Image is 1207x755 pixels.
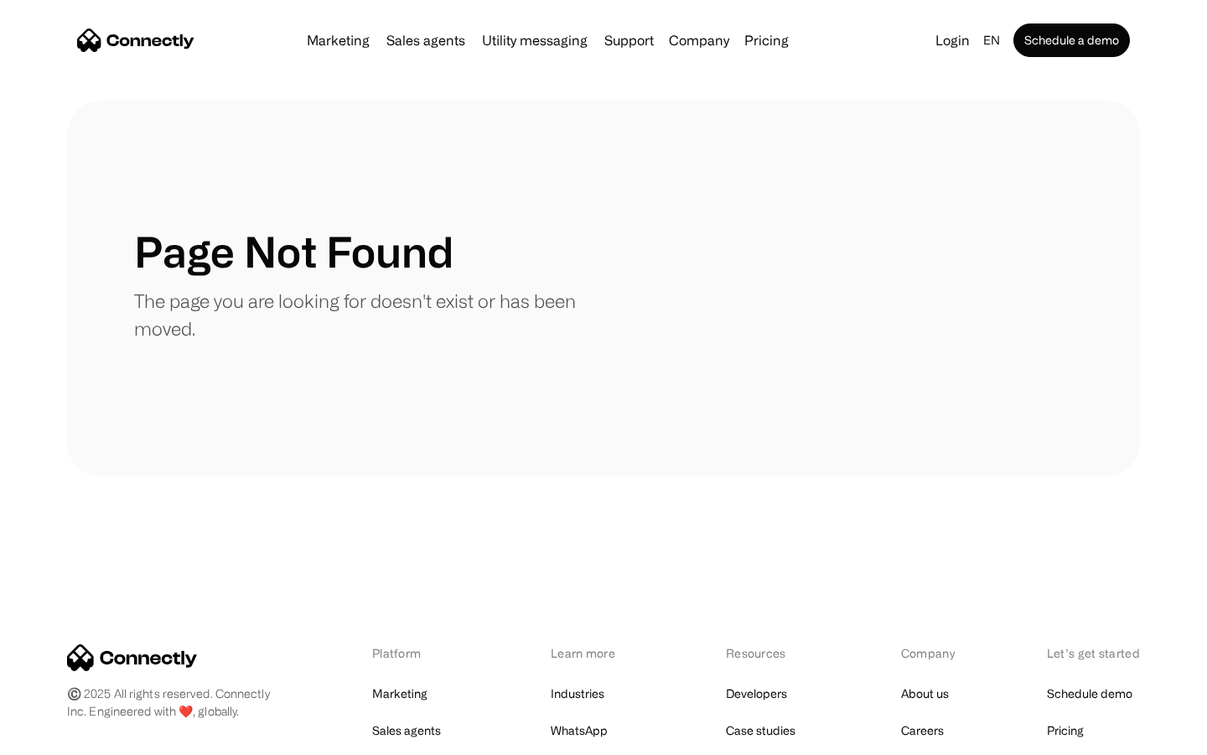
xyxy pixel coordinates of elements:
[300,34,376,47] a: Marketing
[726,719,795,742] a: Case studies
[551,644,639,662] div: Learn more
[372,682,427,706] a: Marketing
[983,29,1000,52] div: en
[34,726,101,749] ul: Language list
[551,719,608,742] a: WhatsApp
[901,719,944,742] a: Careers
[372,644,464,662] div: Platform
[738,34,795,47] a: Pricing
[669,29,729,52] div: Company
[1047,682,1132,706] a: Schedule demo
[380,34,472,47] a: Sales agents
[1047,644,1140,662] div: Let’s get started
[726,682,787,706] a: Developers
[134,287,603,342] p: The page you are looking for doesn't exist or has been moved.
[134,226,453,277] h1: Page Not Found
[598,34,660,47] a: Support
[901,682,949,706] a: About us
[929,29,976,52] a: Login
[1013,23,1130,57] a: Schedule a demo
[551,682,604,706] a: Industries
[726,644,814,662] div: Resources
[1047,719,1084,742] a: Pricing
[17,724,101,749] aside: Language selected: English
[475,34,594,47] a: Utility messaging
[372,719,441,742] a: Sales agents
[901,644,960,662] div: Company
